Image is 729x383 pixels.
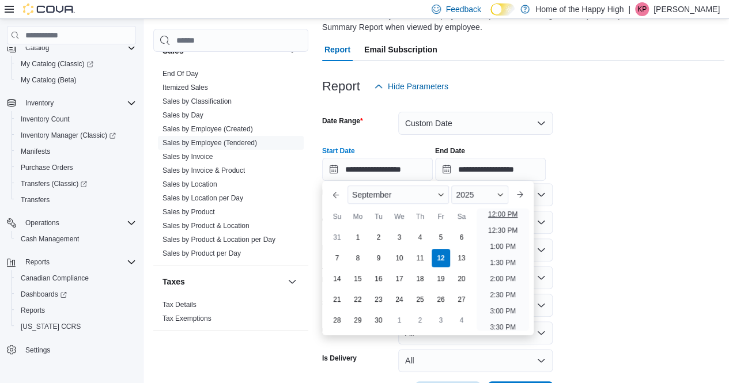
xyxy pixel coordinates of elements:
a: Dashboards [12,286,141,302]
div: day-29 [349,311,367,329]
span: Tax Details [163,300,197,309]
a: End Of Day [163,70,198,78]
div: day-19 [432,270,450,288]
span: Operations [25,218,59,227]
span: Purchase Orders [21,163,73,172]
span: My Catalog (Classic) [16,57,136,71]
a: Inventory Manager (Classic) [12,127,141,143]
button: Reports [21,255,54,269]
span: Dashboards [16,287,136,301]
p: Home of the Happy High [535,2,624,16]
div: Button. Open the month selector. September is currently selected. [347,185,449,204]
p: [PERSON_NAME] [654,2,720,16]
button: Settings [2,342,141,358]
img: Cova [23,3,75,15]
span: My Catalog (Beta) [21,75,77,85]
span: Sales by Invoice [163,152,213,161]
button: Purchase Orders [12,160,141,176]
span: Inventory Count [16,112,136,126]
input: Press the down key to open a popover containing a calendar. [435,158,546,181]
span: Sales by Location [163,180,217,189]
a: Sales by Product & Location per Day [163,236,275,244]
a: Transfers (Classic) [12,176,141,192]
div: day-12 [432,249,450,267]
span: My Catalog (Beta) [16,73,136,87]
span: Transfers (Classic) [21,179,87,188]
li: 1:30 PM [485,256,520,270]
button: Catalog [2,40,141,56]
a: Transfers [16,193,54,207]
span: Sales by Employee (Created) [163,124,253,134]
div: day-1 [390,311,409,329]
div: Button. Open the year selector. 2025 is currently selected. [451,185,508,204]
a: Sales by Day [163,111,203,119]
input: Dark Mode [490,3,515,16]
button: Inventory [21,96,58,110]
div: day-27 [452,290,471,309]
span: Canadian Compliance [16,271,136,285]
div: day-13 [452,249,471,267]
div: day-3 [390,228,409,247]
button: Custom Date [398,112,553,135]
button: Cash Management [12,231,141,247]
a: Sales by Product [163,208,215,216]
button: Previous Month [327,185,345,204]
button: My Catalog (Beta) [12,72,141,88]
button: Inventory Count [12,111,141,127]
span: Itemized Sales [163,83,208,92]
div: day-21 [328,290,346,309]
span: Sales by Product per Day [163,249,241,258]
div: day-17 [390,270,409,288]
span: Transfers (Classic) [16,177,136,191]
button: Inventory [2,95,141,111]
span: Cash Management [16,232,136,246]
a: Dashboards [16,287,71,301]
span: Sales by Day [163,111,203,120]
button: Taxes [285,275,299,289]
a: My Catalog (Classic) [16,57,98,71]
div: day-18 [411,270,429,288]
h3: Taxes [163,276,185,287]
span: Sales by Employee (Tendered) [163,138,257,147]
button: Next month [511,185,529,204]
div: Fr [432,207,450,226]
li: 2:30 PM [485,288,520,302]
li: 1:00 PM [485,240,520,253]
p: | [628,2,630,16]
a: Sales by Invoice [163,153,213,161]
a: Sales by Employee (Tendered) [163,139,257,147]
span: 2025 [456,190,474,199]
div: day-28 [328,311,346,329]
span: Reports [21,255,136,269]
button: Open list of options [537,245,546,255]
div: Su [328,207,346,226]
div: day-1 [349,228,367,247]
li: 12:30 PM [484,223,522,237]
span: Cash Management [21,234,79,244]
div: day-9 [369,249,388,267]
a: Tax Details [163,301,197,309]
a: Inventory Count [16,112,74,126]
span: Inventory [25,98,54,108]
div: day-20 [452,270,471,288]
label: End Date [435,146,465,156]
a: Sales by Classification [163,97,232,105]
span: Purchase Orders [16,161,136,175]
a: Sales by Employee (Created) [163,125,253,133]
button: Reports [2,254,141,270]
span: Catalog [25,43,49,52]
div: day-7 [328,249,346,267]
div: day-14 [328,270,346,288]
span: Reports [16,304,136,317]
div: Kayla Parker [635,2,649,16]
span: Sales by Classification [163,97,232,106]
a: Tax Exemptions [163,314,211,323]
span: Reports [25,257,50,267]
a: Inventory Manager (Classic) [16,128,120,142]
div: day-6 [452,228,471,247]
div: Sales [153,67,308,265]
button: Canadian Compliance [12,270,141,286]
a: Sales by Location [163,180,217,188]
div: day-24 [390,290,409,309]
